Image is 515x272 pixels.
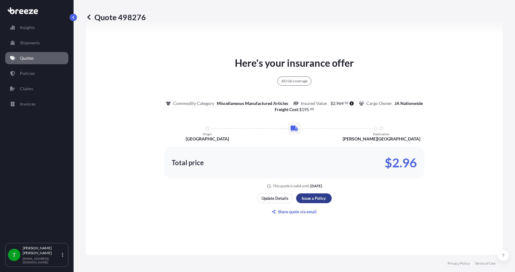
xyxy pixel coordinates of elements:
[302,107,309,112] span: 195
[302,195,326,201] p: Issue a Policy
[20,55,34,61] p: Quotes
[310,184,322,188] p: [DATE]
[335,101,336,106] span: ,
[217,100,288,106] p: Miscellaneous Manufactured Articles
[173,100,214,106] p: Commodity Category
[309,108,310,110] span: .
[20,24,35,31] p: Insights
[296,193,332,203] button: Issue a Policy
[20,86,33,92] p: Claims
[275,107,298,112] b: Freight Cost
[20,101,36,107] p: Invoices
[23,246,61,255] p: [PERSON_NAME] [PERSON_NAME]
[261,195,288,201] p: Update Details
[20,70,35,76] p: Policies
[345,102,348,104] span: 50
[235,56,354,70] p: Here's your insurance offer
[310,108,314,110] span: 00
[172,160,204,166] p: Total price
[13,252,16,258] span: T
[5,52,68,64] a: Quotes
[5,21,68,34] a: Insights
[278,209,317,215] p: Share quote via email
[385,158,417,168] p: $2.96
[448,261,470,266] a: Privacy Policy
[333,101,335,106] span: 2
[273,184,309,188] p: This quote is valid until
[366,100,392,106] p: Cargo Owner
[86,12,146,22] p: Quote 498276
[203,132,212,136] p: Origin
[277,76,311,86] div: All risk coverage
[20,40,40,46] p: Shipments
[395,100,423,106] p: JA Nationwide
[5,37,68,49] a: Shipments
[475,261,495,266] a: Terms of Use
[373,132,390,136] p: Destination
[330,101,333,106] span: $
[343,136,420,142] p: [PERSON_NAME][GEOGRAPHIC_DATA]
[23,257,61,264] p: [EMAIL_ADDRESS][DOMAIN_NAME]
[5,83,68,95] a: Claims
[5,98,68,110] a: Invoices
[336,101,344,106] span: 964
[5,67,68,80] a: Policies
[257,193,293,203] button: Update Details
[275,106,314,113] p: :
[257,207,332,217] button: Share quote via email
[299,107,302,112] span: $
[301,100,327,106] p: Insured Value
[186,136,229,142] p: [GEOGRAPHIC_DATA]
